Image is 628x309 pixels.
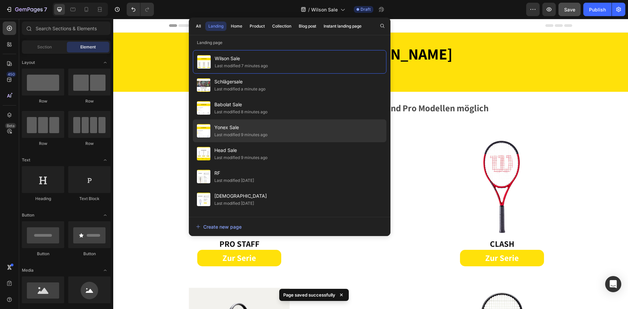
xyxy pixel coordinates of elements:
[605,276,621,292] div: Open Intercom Messenger
[196,223,242,230] div: Create new page
[205,22,226,31] button: Landing
[214,101,267,109] span: Babolat Sale
[100,210,111,221] span: Toggle open
[22,267,34,273] span: Media
[22,212,34,218] span: Button
[308,6,310,13] span: /
[214,169,254,177] span: RF
[214,154,267,161] div: Last modified 9 minutes ago
[3,3,50,16] button: 7
[214,123,267,131] span: Yonex Sale
[214,78,265,86] span: Schlägersale
[196,220,384,233] button: Create new page
[196,23,201,29] div: All
[263,219,515,231] h2: CLASH
[311,6,338,13] span: Wilson Sale
[324,23,362,29] div: Instant landing page
[109,234,143,245] div: Zur Serie
[37,44,52,50] span: Section
[139,83,375,95] strong: Griffänderungen bei den Pro Staff und Pro Modellen möglich
[113,19,628,309] iframe: Design area
[22,141,64,147] div: Row
[22,60,35,66] span: Layout
[214,86,265,92] div: Last modified a minute ago
[214,109,267,115] div: Last modified 8 minutes ago
[1,220,251,231] p: PRO STAFF
[299,23,316,29] div: Blog post
[269,22,294,31] button: Collection
[338,118,439,219] img: 03744000_000.jpg
[22,251,64,257] div: Button
[22,196,64,202] div: Heading
[189,39,390,46] p: Landing page
[272,23,291,29] div: Collection
[127,3,154,16] div: Undo/Redo
[215,54,268,63] span: Wilson Sale
[6,72,16,77] div: 450
[214,146,267,154] span: Head Sale
[583,3,612,16] button: Publish
[68,196,111,202] div: Text Block
[347,231,431,247] a: Zur Serie
[22,98,64,104] div: Row
[100,155,111,165] span: Toggle open
[321,22,365,31] button: Instant landing page
[296,22,319,31] button: Blog post
[176,25,339,45] span: Unsere [PERSON_NAME]
[228,22,245,31] button: Home
[208,23,223,29] div: Landing
[214,131,267,138] div: Last modified 9 minutes ago
[589,6,606,13] div: Publish
[564,7,575,12] span: Save
[84,231,168,247] a: Zur Serie
[44,5,47,13] p: 7
[22,157,30,163] span: Text
[214,177,254,184] div: Last modified [DATE]
[5,123,16,128] div: Beta
[76,118,176,219] img: 03837000_000.jpg
[22,22,111,35] input: Search Sections & Elements
[372,234,406,245] div: Zur Serie
[68,251,111,257] div: Button
[214,200,254,207] div: Last modified [DATE]
[100,57,111,68] span: Toggle open
[80,44,96,50] span: Element
[283,292,335,298] p: Page saved successfully
[558,3,581,16] button: Save
[231,23,242,29] div: Home
[215,63,268,69] div: Last modified 7 minutes ago
[361,6,371,12] span: Draft
[214,192,267,200] span: [DEMOGRAPHIC_DATA]
[68,98,111,104] div: Row
[68,141,111,147] div: Row
[100,265,111,276] span: Toggle open
[250,23,265,29] div: Product
[247,22,268,31] button: Product
[193,22,204,31] button: All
